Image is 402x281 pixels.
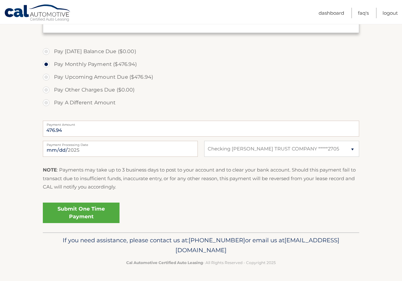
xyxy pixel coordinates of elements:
[319,8,344,18] a: Dashboard
[43,166,359,191] p: : Payments may take up to 3 business days to post to your account and to clear your bank account....
[47,259,355,266] p: - All Rights Reserved - Copyright 2025
[43,84,359,96] label: Pay Other Charges Due ($0.00)
[43,71,359,84] label: Pay Upcoming Amount Due ($476.94)
[43,45,359,58] label: Pay [DATE] Balance Due ($0.00)
[43,58,359,71] label: Pay Monthly Payment ($476.94)
[358,8,369,18] a: FAQ's
[126,260,203,265] strong: Cal Automotive Certified Auto Leasing
[43,141,198,157] input: Payment Date
[189,237,245,244] span: [PHONE_NUMBER]
[43,121,359,126] label: Payment Amount
[47,235,355,256] p: If you need assistance, please contact us at: or email us at
[383,8,398,18] a: Logout
[43,203,120,223] a: Submit One Time Payment
[4,4,71,23] a: Cal Automotive
[43,167,57,173] strong: NOTE
[43,121,359,137] input: Payment Amount
[43,141,198,146] label: Payment Processing Date
[43,96,359,109] label: Pay A Different Amount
